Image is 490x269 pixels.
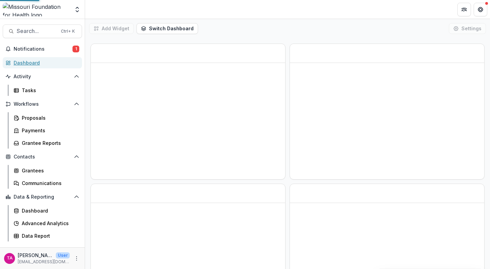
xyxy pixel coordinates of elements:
[56,252,70,258] p: User
[22,167,77,174] div: Grantees
[22,232,77,239] div: Data Report
[3,151,82,162] button: Open Contacts
[22,207,77,214] div: Dashboard
[72,46,79,52] span: 1
[72,254,81,263] button: More
[14,46,72,52] span: Notifications
[3,99,82,110] button: Open Workflows
[60,28,76,35] div: Ctrl + K
[11,218,82,229] a: Advanced Analytics
[11,112,82,123] a: Proposals
[3,71,82,82] button: Open Activity
[11,85,82,96] a: Tasks
[14,74,71,80] span: Activity
[11,125,82,136] a: Payments
[22,180,77,187] div: Communications
[18,252,53,259] p: [PERSON_NAME]
[11,178,82,189] a: Communications
[3,57,82,68] a: Dashboard
[89,23,134,34] button: Add Widget
[22,87,77,94] div: Tasks
[449,23,486,34] button: Settings
[474,3,487,16] button: Get Help
[22,139,77,147] div: Grantee Reports
[11,205,82,216] a: Dashboard
[22,114,77,121] div: Proposals
[17,28,57,34] span: Search...
[3,24,82,38] button: Search...
[72,3,82,16] button: Open entity switcher
[18,259,70,265] p: [EMAIL_ADDRESS][DOMAIN_NAME]
[7,256,13,260] div: Teletia Atkins
[11,230,82,241] a: Data Report
[14,59,77,66] div: Dashboard
[22,127,77,134] div: Payments
[3,191,82,202] button: Open Data & Reporting
[88,4,117,14] nav: breadcrumb
[14,101,71,107] span: Workflows
[22,220,77,227] div: Advanced Analytics
[457,3,471,16] button: Partners
[11,137,82,149] a: Grantee Reports
[11,165,82,176] a: Grantees
[14,194,71,200] span: Data & Reporting
[3,44,82,54] button: Notifications1
[14,154,71,160] span: Contacts
[136,23,198,34] button: Switch Dashboard
[3,3,70,16] img: Missouri Foundation for Health logo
